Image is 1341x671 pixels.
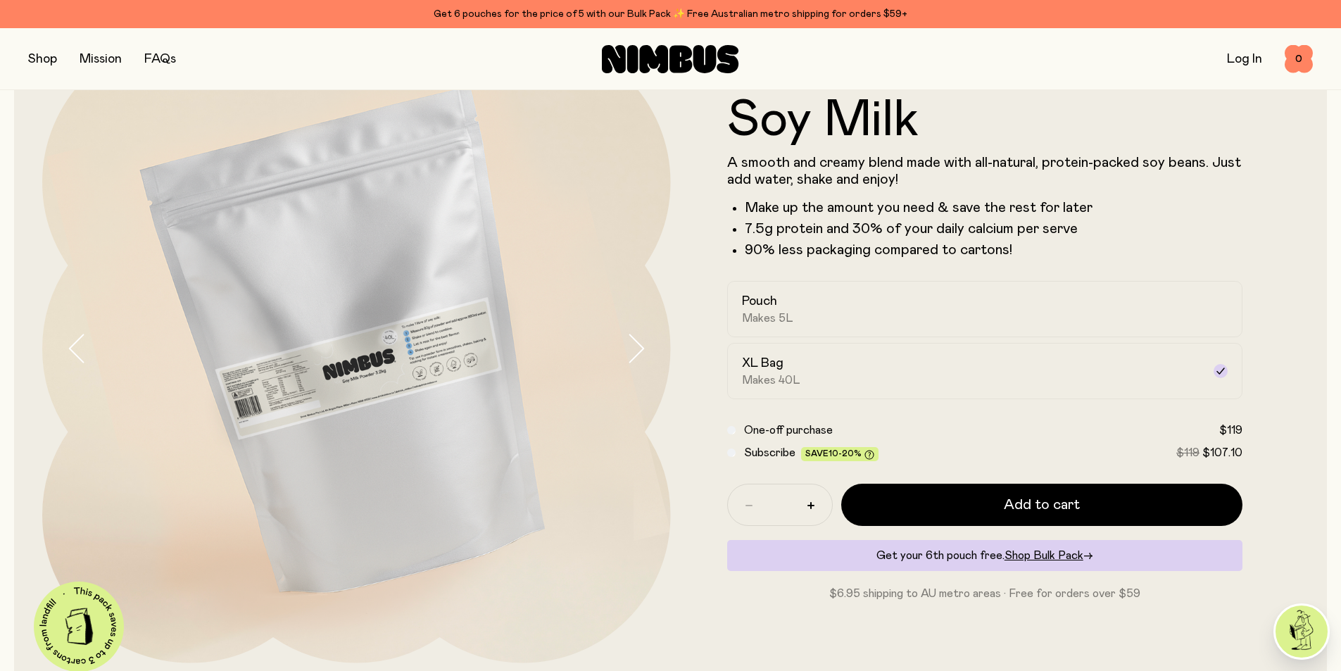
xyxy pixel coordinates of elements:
p: A smooth and creamy blend made with all-natural, protein-packed soy beans. Just add water, shake ... [727,154,1243,188]
div: Get your 6th pouch free. [727,540,1243,571]
span: Subscribe [744,447,795,458]
span: $107.10 [1202,447,1242,458]
div: Get 6 pouches for the price of 5 with our Bulk Pack ✨ Free Australian metro shipping for orders $59+ [28,6,1313,23]
span: Shop Bulk Pack [1005,550,1083,561]
img: agent [1276,606,1328,658]
span: Makes 40L [742,373,800,387]
span: $119 [1176,447,1200,458]
a: FAQs [144,53,176,65]
a: Shop Bulk Pack→ [1005,550,1093,561]
span: Makes 5L [742,311,793,325]
span: One-off purchase [744,425,833,436]
span: $119 [1219,425,1242,436]
span: 10-20% [829,449,862,458]
button: 0 [1285,45,1313,73]
h2: XL Bag [742,355,783,372]
a: Mission [80,53,122,65]
h1: Soy Milk [727,95,1243,146]
li: Make up the amount you need & save the rest for later [745,199,1243,216]
p: 90% less packaging compared to cartons! [745,242,1243,258]
button: Add to cart [841,484,1243,526]
a: Log In [1227,53,1262,65]
span: Add to cart [1004,495,1080,515]
img: illustration-carton.png [56,603,103,650]
span: Save [805,449,874,460]
h2: Pouch [742,293,777,310]
li: 7.5g protein and 30% of your daily calcium per serve [745,220,1243,237]
p: $6.95 shipping to AU metro areas · Free for orders over $59 [727,585,1243,602]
